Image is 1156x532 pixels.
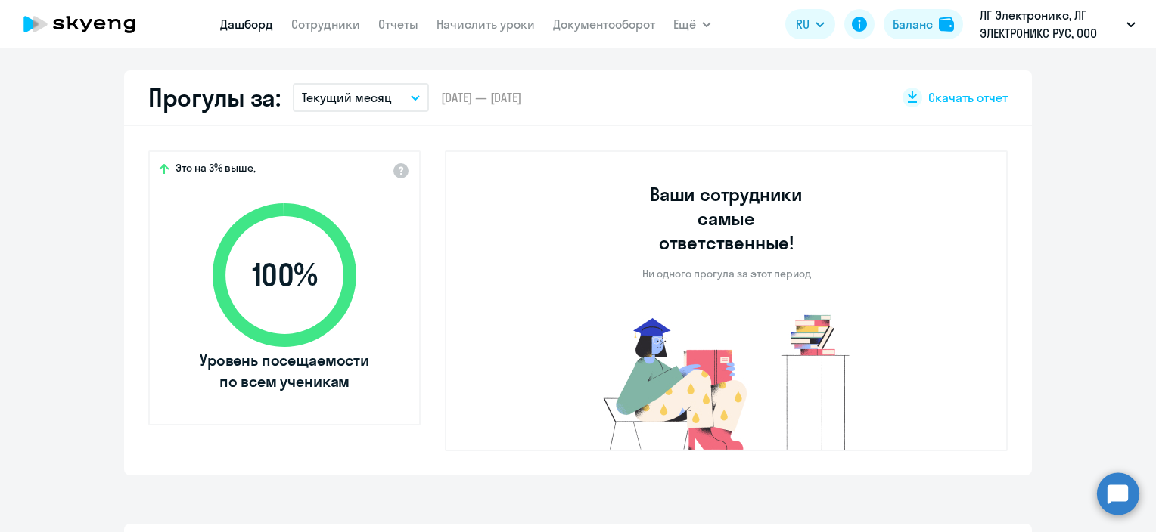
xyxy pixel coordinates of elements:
button: ЛГ Электроникс, ЛГ ЭЛЕКТРОНИКС РУС, ООО [972,6,1143,42]
button: Балансbalance [884,9,963,39]
a: Документооборот [553,17,655,32]
a: Сотрудники [291,17,360,32]
a: Отчеты [378,17,418,32]
img: no-truants [575,311,878,450]
span: Скачать отчет [928,89,1008,106]
img: balance [939,17,954,32]
span: [DATE] — [DATE] [441,89,521,106]
span: Уровень посещаемости по всем ученикам [197,350,371,392]
a: Дашборд [220,17,273,32]
span: RU [796,15,810,33]
button: Текущий месяц [293,83,429,112]
h2: Прогулы за: [148,82,281,113]
p: Ни одного прогула за этот период [642,267,811,280]
button: RU [785,9,835,39]
a: Начислить уроки [437,17,535,32]
h3: Ваши сотрудники самые ответственные! [629,182,824,255]
span: Ещё [673,15,696,33]
span: 100 % [197,257,371,293]
p: Текущий месяц [302,88,392,107]
button: Ещё [673,9,711,39]
div: Баланс [893,15,933,33]
p: ЛГ Электроникс, ЛГ ЭЛЕКТРОНИКС РУС, ООО [980,6,1120,42]
span: Это на 3% выше, [176,161,256,179]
